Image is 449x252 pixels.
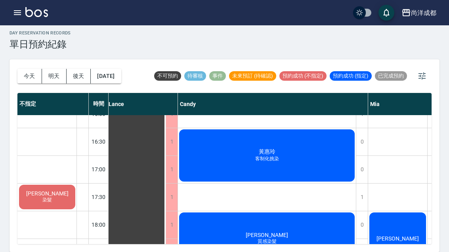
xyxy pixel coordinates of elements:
[411,8,436,18] div: 尚洋成都
[17,69,42,83] button: 今天
[89,128,109,155] div: 16:30
[375,235,420,242] span: [PERSON_NAME]
[166,211,178,239] div: 1
[279,72,327,80] span: 預約成功 (不指定)
[368,93,439,115] div: Mia
[89,155,109,183] div: 17:00
[398,5,439,21] button: 尚洋成都
[356,211,368,239] div: 0
[91,69,121,83] button: [DATE]
[257,148,277,155] span: 黃惠玲
[166,156,178,183] div: 1
[42,69,67,83] button: 明天
[378,5,394,21] button: save
[41,197,53,203] span: 染髮
[375,72,407,80] span: 已完成預約
[256,238,278,245] span: 質感染髮
[107,93,178,115] div: Lance
[154,72,181,80] span: 不可預約
[17,93,89,115] div: 不指定
[356,184,368,211] div: 1
[330,72,372,80] span: 預約成功 (指定)
[178,93,368,115] div: Candy
[89,183,109,211] div: 17:30
[89,211,109,239] div: 18:00
[89,93,109,115] div: 時間
[229,72,276,80] span: 未來預訂 (待確認)
[356,128,368,155] div: 0
[10,39,71,50] h3: 單日預約紀錄
[166,128,178,155] div: 1
[10,30,71,36] h2: day Reservation records
[25,7,48,17] img: Logo
[184,72,206,80] span: 待審核
[25,190,70,197] span: [PERSON_NAME]
[166,184,178,211] div: 1
[356,156,368,183] div: 0
[209,72,226,80] span: 事件
[67,69,91,83] button: 後天
[254,155,281,162] span: 客制化挑染
[244,232,290,238] span: [PERSON_NAME]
